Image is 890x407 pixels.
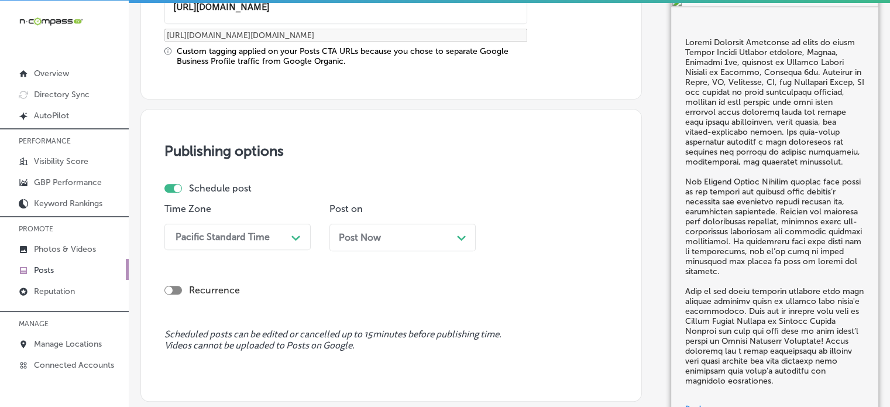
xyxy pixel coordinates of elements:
p: Keyword Rankings [34,199,102,208]
p: Connected Accounts [34,360,114,370]
p: Reputation [34,286,75,296]
h5: Loremi Dolorsit Ametconse ad elits do eiusm Tempor Incidi Utlabor etdolore, Magnaa, Enimadmi 1ve,... [685,37,864,386]
p: Post on [329,203,476,214]
span: Scheduled posts can be edited or cancelled up to 15 minutes before publishing time. Videos cannot... [164,329,618,351]
label: Schedule post [189,183,252,194]
div: Custom tagging applied on your Posts CTA URLs because you chose to separate Google Business Profi... [177,46,527,66]
p: AutoPilot [34,111,69,121]
label: Recurrence [189,285,240,296]
div: Pacific Standard Time [176,231,270,242]
p: Photos & Videos [34,244,96,254]
p: GBP Performance [34,177,102,187]
p: Manage Locations [34,339,102,349]
p: Posts [34,265,54,275]
p: Overview [34,69,69,78]
h3: Publishing options [164,142,618,159]
span: Post Now [339,232,381,243]
img: 660ab0bf-5cc7-4cb8-ba1c-48b5ae0f18e60NCTV_CLogo_TV_Black_-500x88.png [19,16,83,27]
p: Visibility Score [34,156,88,166]
p: Directory Sync [34,90,90,100]
p: Time Zone [164,203,311,214]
